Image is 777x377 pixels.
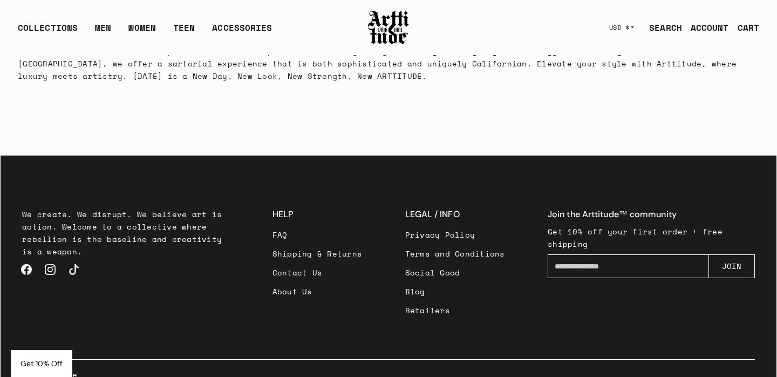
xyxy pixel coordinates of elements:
[272,263,363,282] a: Contact Us
[548,254,709,278] input: Enter your email
[272,225,363,244] a: FAQ
[405,208,505,221] h3: LEGAL / INFO
[15,258,38,281] a: Facebook
[367,9,410,46] img: Arttitude
[128,21,156,43] a: WOMEN
[405,244,505,263] a: Terms and Conditions
[18,21,78,43] div: COLLECTIONS
[729,17,759,38] a: Open cart
[272,208,363,221] h3: HELP
[9,21,281,43] ul: Main navigation
[603,16,641,39] button: USD $
[22,208,229,258] p: We create. We disrupt. We believe art is action. Welcome to a collective where rebellion is the b...
[682,17,729,38] a: ACCOUNT
[173,21,195,43] a: TEEN
[38,258,62,281] a: Instagram
[548,225,755,250] p: Get 10% off your first order + free shipping
[609,23,630,32] span: USD $
[212,21,272,43] div: ACCESSORIES
[405,301,505,320] a: Retailers
[11,350,72,377] div: Get 10% Off
[405,282,505,301] a: Blog
[548,208,755,221] h4: Join the Arttitude™ community
[95,21,111,43] a: MEN
[21,359,63,368] span: Get 10% Off
[272,244,363,263] a: Shipping & Returns
[405,263,505,282] a: Social Good
[738,21,759,34] div: CART
[708,254,755,278] button: JOIN
[62,258,86,281] a: TikTok
[272,282,363,301] a: About Us
[640,17,682,38] a: SEARCH
[405,225,505,244] a: Privacy Policy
